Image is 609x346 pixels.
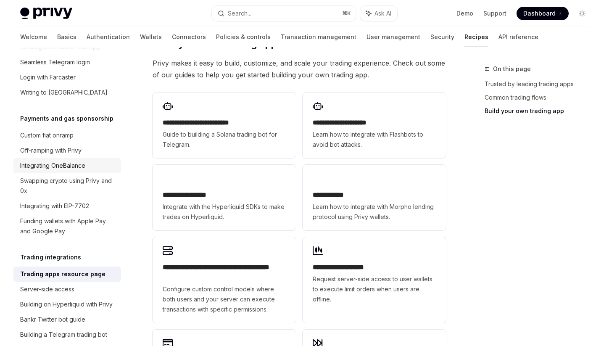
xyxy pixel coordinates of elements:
a: Basics [57,27,76,47]
a: Common trading flows [485,91,596,104]
div: Custom fiat onramp [20,130,74,140]
a: Policies & controls [216,27,271,47]
span: Request server-side access to user wallets to execute limit orders when users are offline. [313,274,436,304]
span: Ask AI [374,9,391,18]
div: Writing to [GEOGRAPHIC_DATA] [20,87,108,98]
a: Login with Farcaster [13,70,121,85]
div: Server-side access [20,284,74,294]
a: Swapping crypto using Privy and 0x [13,173,121,198]
span: Configure custom control models where both users and your server can execute transactions with sp... [163,284,286,314]
a: Building a Telegram trading bot [13,327,121,342]
a: Funding wallets with Apple Pay and Google Pay [13,214,121,239]
span: Learn how to integrate with Morpho lending protocol using Privy wallets. [313,202,436,222]
a: Wallets [140,27,162,47]
a: Recipes [464,27,488,47]
a: Support [483,9,506,18]
img: light logo [20,8,72,19]
div: Seamless Telegram login [20,57,90,67]
a: Bankr Twitter bot guide [13,312,121,327]
a: API reference [498,27,538,47]
span: Guide to building a Solana trading bot for Telegram. [163,129,286,150]
div: Bankr Twitter bot guide [20,314,85,325]
h5: Payments and gas sponsorship [20,114,113,124]
h5: Trading integrations [20,252,81,262]
button: Search...⌘K [212,6,356,21]
button: Ask AI [360,6,397,21]
a: Demo [456,9,473,18]
span: Integrate with the Hyperliquid SDKs to make trades on Hyperliquid. [163,202,286,222]
a: Integrating with EIP-7702 [13,198,121,214]
div: Off-ramping with Privy [20,145,82,156]
a: **** **** **** **Integrate with the Hyperliquid SDKs to make trades on Hyperliquid. [153,165,296,230]
a: Build your own trading app [485,104,596,118]
span: ⌘ K [342,10,351,17]
a: **** **** **** *****Request server-side access to user wallets to execute limit orders when users... [303,237,446,323]
div: Login with Farcaster [20,72,76,82]
a: Custom fiat onramp [13,128,121,143]
a: Building on Hyperliquid with Privy [13,297,121,312]
span: On this page [493,64,531,74]
div: Integrating with EIP-7702 [20,201,89,211]
span: Dashboard [523,9,556,18]
a: Off-ramping with Privy [13,143,121,158]
a: Transaction management [281,27,356,47]
a: Connectors [172,27,206,47]
div: Integrating OneBalance [20,161,85,171]
a: Welcome [20,27,47,47]
a: **** **** **Learn how to integrate with Morpho lending protocol using Privy wallets. [303,165,446,230]
a: Writing to [GEOGRAPHIC_DATA] [13,85,121,100]
div: Building a Telegram trading bot [20,330,107,340]
span: Learn how to integrate with Flashbots to avoid bot attacks. [313,129,436,150]
a: Trading apps resource page [13,267,121,282]
a: Trusted by leading trading apps [485,77,596,91]
span: Privy makes it easy to build, customize, and scale your trading experience. Check out some of our... [153,57,446,81]
div: Search... [228,8,251,18]
a: Authentication [87,27,130,47]
div: Building on Hyperliquid with Privy [20,299,113,309]
div: Swapping crypto using Privy and 0x [20,176,116,196]
div: Funding wallets with Apple Pay and Google Pay [20,216,116,236]
a: Dashboard [517,7,569,20]
div: Trading apps resource page [20,269,105,279]
a: Security [430,27,454,47]
a: User management [366,27,420,47]
a: Integrating OneBalance [13,158,121,173]
button: Toggle dark mode [575,7,589,20]
a: Server-side access [13,282,121,297]
a: Seamless Telegram login [13,55,121,70]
